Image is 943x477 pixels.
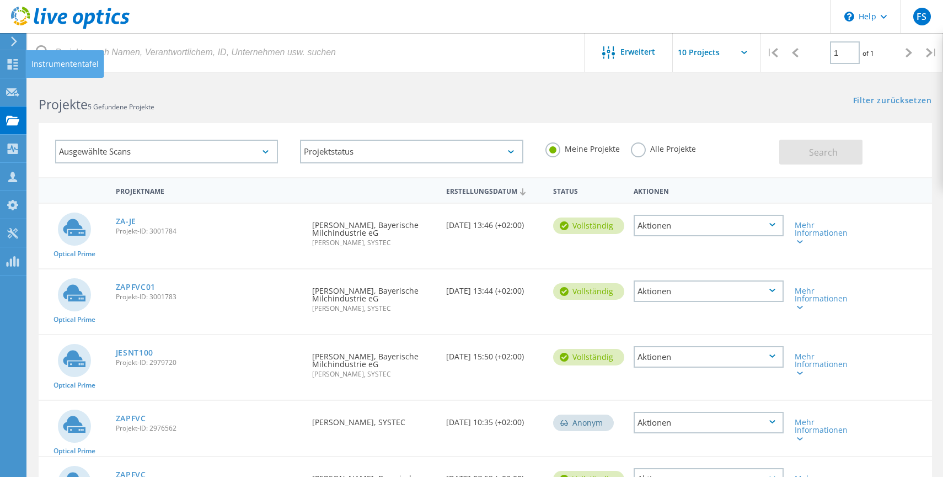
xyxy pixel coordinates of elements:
div: Aktionen [628,180,789,200]
span: Optical Prime [53,382,95,389]
span: Optical Prime [53,251,95,257]
div: vollständig [553,349,624,365]
div: | [920,33,943,72]
button: Search [779,140,862,165]
label: Alle Projekte [631,142,696,153]
div: Ausgewählte Scans [55,140,278,163]
div: [PERSON_NAME], SYSTEC [307,401,441,437]
div: Projektname [110,180,307,200]
div: [DATE] 13:44 (+02:00) [441,269,548,306]
span: Projekt-ID: 3001784 [116,228,301,235]
span: Projekt-ID: 2979720 [116,359,301,366]
a: ZA-JE [116,218,137,225]
div: [PERSON_NAME], Bayerische Milchindustrie eG [307,204,441,257]
a: Live Optics Dashboard [11,23,130,31]
label: Meine Projekte [545,142,620,153]
input: Projekte nach Namen, Verantwortlichem, ID, Unternehmen usw. suchen [28,33,585,72]
a: JESNT100 [116,349,154,357]
span: Projekt-ID: 2976562 [116,425,301,432]
div: vollständig [553,283,624,300]
div: [DATE] 13:46 (+02:00) [441,204,548,240]
span: Search [809,146,838,158]
div: vollständig [553,218,624,234]
span: Erweitert [620,48,655,56]
a: ZAPFVC [116,415,146,422]
span: [PERSON_NAME], SYSTEC [312,240,435,246]
div: Mehr Informationen [795,353,855,376]
div: Projektstatus [300,140,523,163]
div: [PERSON_NAME], Bayerische Milchindustrie eG [307,269,441,323]
span: FS [917,12,926,21]
a: Filter zurücksetzen [853,97,932,106]
span: of 1 [862,49,874,58]
div: [DATE] 10:35 (+02:00) [441,401,548,437]
b: Projekte [39,96,88,113]
div: Anonym [553,415,614,431]
span: [PERSON_NAME], SYSTEC [312,371,435,378]
svg: \n [844,12,854,22]
span: Optical Prime [53,448,95,454]
span: 5 Gefundene Projekte [88,102,154,112]
div: [PERSON_NAME], Bayerische Milchindustrie eG [307,335,441,389]
div: [DATE] 15:50 (+02:00) [441,335,548,372]
div: Erstellungsdatum [441,180,548,201]
div: Mehr Informationen [795,221,855,245]
span: Optical Prime [53,316,95,323]
div: Aktionen [634,346,784,368]
div: Instrumententafel [31,60,99,68]
span: Projekt-ID: 3001783 [116,294,301,300]
div: | [761,33,784,72]
span: [PERSON_NAME], SYSTEC [312,305,435,312]
div: Aktionen [634,280,784,302]
div: Mehr Informationen [795,418,855,442]
div: Status [548,180,628,200]
div: Aktionen [634,412,784,433]
a: ZAPFVC01 [116,283,156,291]
div: Aktionen [634,215,784,236]
div: Mehr Informationen [795,287,855,310]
